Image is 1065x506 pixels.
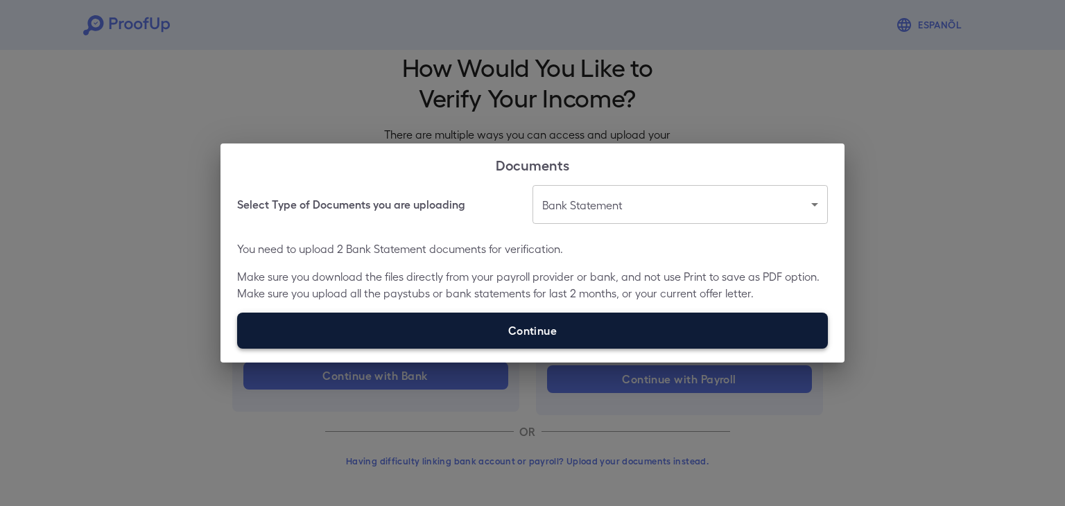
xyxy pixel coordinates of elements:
h2: Documents [220,143,845,185]
label: Continue [237,313,828,349]
p: You need to upload 2 Bank Statement documents for verification. [237,241,828,257]
h6: Select Type of Documents you are uploading [237,196,465,213]
div: Bank Statement [532,185,828,224]
p: Make sure you download the files directly from your payroll provider or bank, and not use Print t... [237,268,828,302]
